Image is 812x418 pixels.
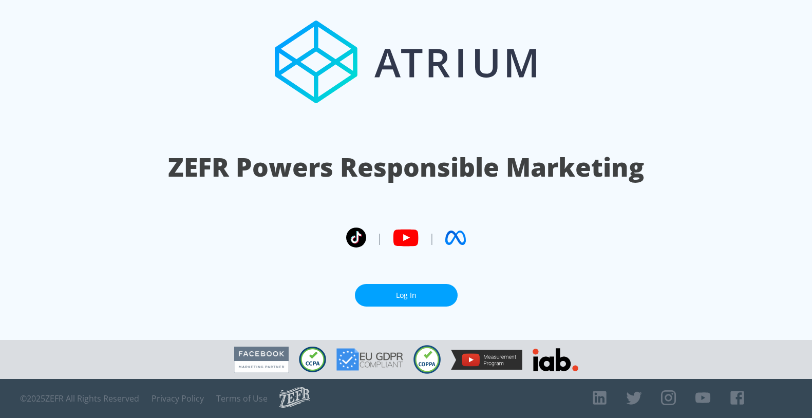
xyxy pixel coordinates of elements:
a: Log In [355,284,458,307]
a: Terms of Use [216,393,268,404]
a: Privacy Policy [152,393,204,404]
span: © 2025 ZEFR All Rights Reserved [20,393,139,404]
h1: ZEFR Powers Responsible Marketing [168,149,644,185]
span: | [429,230,435,245]
span: | [376,230,383,245]
img: IAB [533,348,578,371]
img: YouTube Measurement Program [451,350,522,370]
img: CCPA Compliant [299,347,326,372]
img: COPPA Compliant [413,345,441,374]
img: GDPR Compliant [336,348,403,371]
img: Facebook Marketing Partner [234,347,289,373]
